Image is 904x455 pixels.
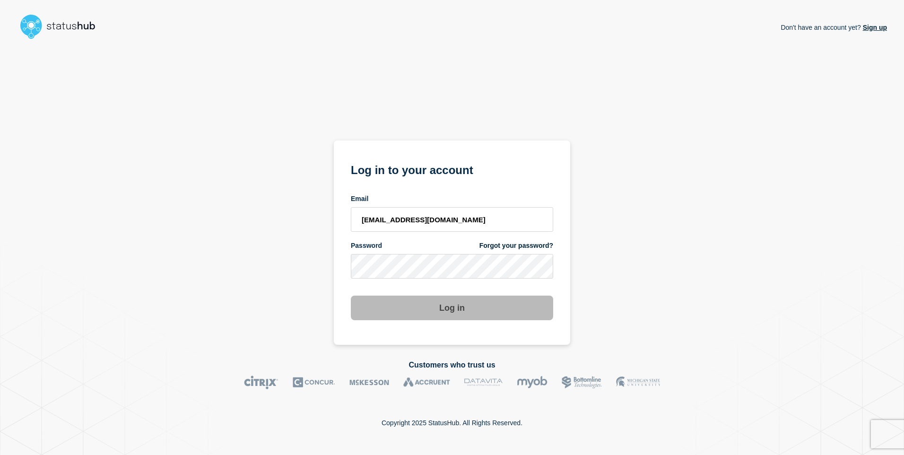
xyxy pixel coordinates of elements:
[616,376,660,389] img: MSU logo
[517,376,548,389] img: myob logo
[17,361,887,369] h2: Customers who trust us
[781,16,887,39] p: Don't have an account yet?
[351,194,368,203] span: Email
[464,376,503,389] img: DataVita logo
[351,207,553,232] input: email input
[861,24,887,31] a: Sign up
[382,419,522,427] p: Copyright 2025 StatusHub. All Rights Reserved.
[351,241,382,250] span: Password
[351,160,553,178] h1: Log in to your account
[479,241,553,250] a: Forgot your password?
[293,376,335,389] img: Concur logo
[562,376,602,389] img: Bottomline logo
[351,296,553,320] button: Log in
[17,11,107,42] img: StatusHub logo
[403,376,450,389] img: Accruent logo
[244,376,278,389] img: Citrix logo
[349,376,389,389] img: McKesson logo
[351,254,553,279] input: password input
